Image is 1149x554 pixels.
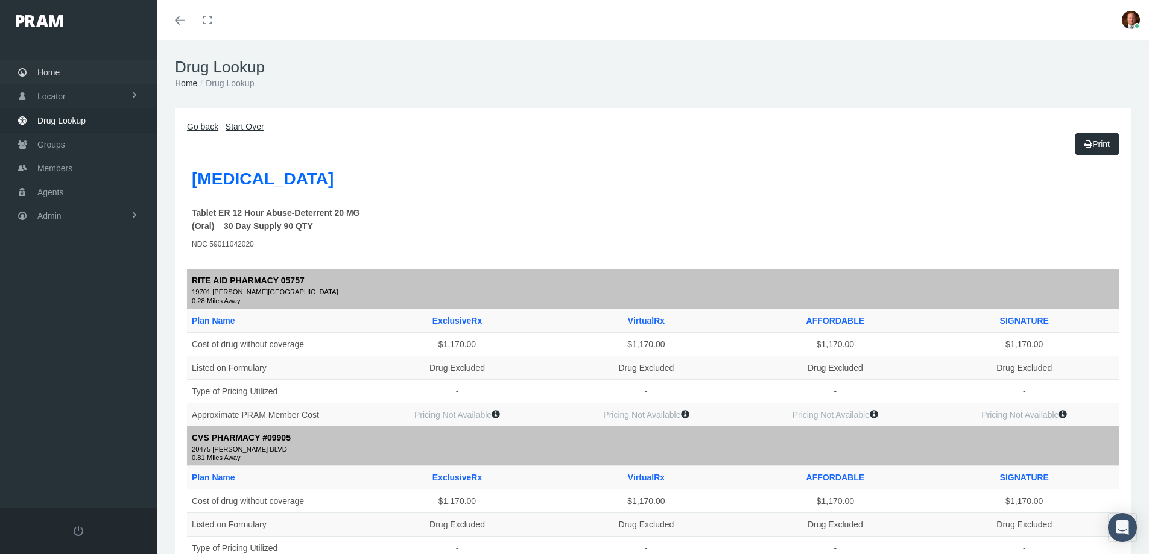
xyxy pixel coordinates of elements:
span: Agents [37,181,64,204]
span: Locator [37,85,66,108]
td: Pricing Not Available [362,403,551,426]
th: ExclusiveRx [362,466,551,489]
span: Admin [37,204,62,227]
li: Drug Lookup [197,77,254,90]
td: Pricing Not Available [930,403,1119,426]
small: 0.81 Miles Away [192,455,1114,461]
td: $1,170.00 [362,332,551,356]
img: PRAM_20_x_78.png [16,15,63,27]
a: Home [175,78,197,88]
td: $1,170.00 [930,332,1119,356]
td: Drug Excluded [552,356,741,379]
th: VirtualRx [552,309,741,332]
td: Listed on Formulary [187,356,362,379]
h1: Drug Lookup [175,58,1131,77]
td: $1,170.00 [552,332,741,356]
th: AFFORDABLE [741,466,929,489]
td: $1,170.00 [552,489,741,513]
td: - [552,379,741,403]
th: SIGNATURE [930,466,1119,489]
span: Groups [37,133,65,156]
td: Drug Excluded [362,513,551,537]
td: Cost of drug without coverage [187,489,362,513]
td: Drug Excluded [552,513,741,537]
span: Drug Lookup [37,109,86,132]
td: - [362,379,551,403]
a: Go back [187,122,218,131]
td: Drug Excluded [741,513,929,537]
span: Home [37,61,60,84]
img: S_Profile_Picture_693.jpg [1122,11,1140,29]
td: Drug Excluded [362,356,551,379]
td: Approximate PRAM Member Cost [187,403,362,426]
td: Pricing Not Available [552,403,741,426]
td: $1,170.00 [741,332,929,356]
b: RITE AID PHARMACY 05757 [192,275,305,285]
span: Members [37,157,72,180]
td: $1,170.00 [741,489,929,513]
td: Drug Excluded [930,356,1119,379]
td: $1,170.00 [362,489,551,513]
th: Plan Name [187,466,362,489]
td: - [930,379,1119,403]
label: Tablet ER 12 Hour Abuse-Deterrent 20 MG (Oral) 30 Day Supply 90 QTY [192,206,393,233]
td: Type of Pricing Utilized [187,379,362,403]
th: AFFORDABLE [741,309,929,332]
td: Drug Excluded [930,513,1119,537]
div: Open Intercom Messenger [1108,513,1137,542]
label: NDC 59011042020 [192,239,254,250]
th: Plan Name [187,309,362,332]
th: VirtualRx [552,466,741,489]
small: 20475 [PERSON_NAME] BLVD [192,444,1114,455]
label: [MEDICAL_DATA] [192,166,334,192]
th: ExclusiveRx [362,309,551,332]
td: Cost of drug without coverage [187,332,362,356]
a: Print [1075,133,1119,155]
td: Drug Excluded [741,356,929,379]
td: Listed on Formulary [187,513,362,537]
td: - [741,379,929,403]
td: Pricing Not Available [741,403,929,426]
th: SIGNATURE [930,309,1119,332]
a: Start Over [226,122,264,131]
b: CVS PHARMACY #09905 [192,433,291,442]
small: 0.28 Miles Away [192,298,1114,304]
td: $1,170.00 [930,489,1119,513]
small: 19701 [PERSON_NAME][GEOGRAPHIC_DATA] [192,287,1114,298]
